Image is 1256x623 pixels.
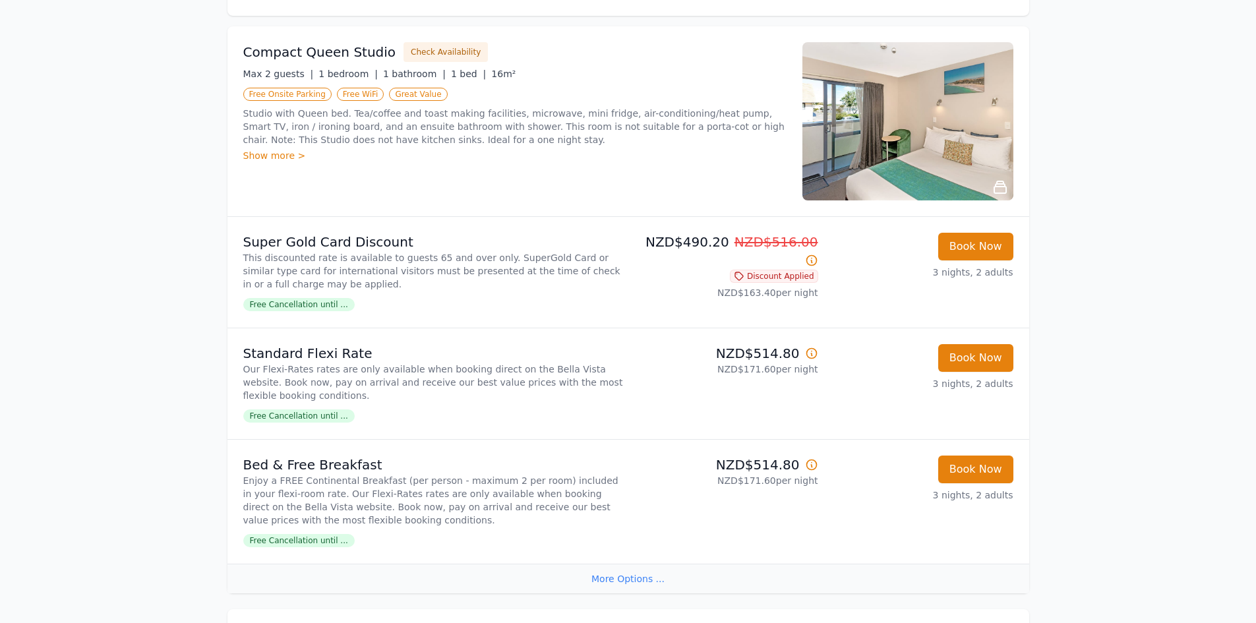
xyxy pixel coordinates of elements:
[243,298,355,311] span: Free Cancellation until ...
[243,43,396,61] h3: Compact Queen Studio
[383,69,446,79] span: 1 bathroom |
[634,474,818,487] p: NZD$171.60 per night
[634,363,818,376] p: NZD$171.60 per night
[730,270,818,283] span: Discount Applied
[634,456,818,474] p: NZD$514.80
[634,233,818,270] p: NZD$490.20
[337,88,384,101] span: Free WiFi
[634,344,818,363] p: NZD$514.80
[227,564,1029,593] div: More Options ...
[243,88,332,101] span: Free Onsite Parking
[243,251,623,291] p: This discounted rate is available to guests 65 and over only. SuperGold Card or similar type card...
[243,363,623,402] p: Our Flexi-Rates rates are only available when booking direct on the Bella Vista website. Book now...
[938,344,1013,372] button: Book Now
[634,286,818,299] p: NZD$163.40 per night
[243,534,355,547] span: Free Cancellation until ...
[243,344,623,363] p: Standard Flexi Rate
[243,409,355,423] span: Free Cancellation until ...
[243,456,623,474] p: Bed & Free Breakfast
[243,149,787,162] div: Show more >
[318,69,378,79] span: 1 bedroom |
[389,88,447,101] span: Great Value
[404,42,488,62] button: Check Availability
[491,69,516,79] span: 16m²
[243,107,787,146] p: Studio with Queen bed. Tea/coffee and toast making facilities, microwave, mini fridge, air-condit...
[938,233,1013,260] button: Book Now
[829,377,1013,390] p: 3 nights, 2 adults
[938,456,1013,483] button: Book Now
[734,234,818,250] span: NZD$516.00
[243,233,623,251] p: Super Gold Card Discount
[243,69,314,79] span: Max 2 guests |
[829,489,1013,502] p: 3 nights, 2 adults
[829,266,1013,279] p: 3 nights, 2 adults
[243,474,623,527] p: Enjoy a FREE Continental Breakfast (per person - maximum 2 per room) included in your flexi-room ...
[451,69,486,79] span: 1 bed |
